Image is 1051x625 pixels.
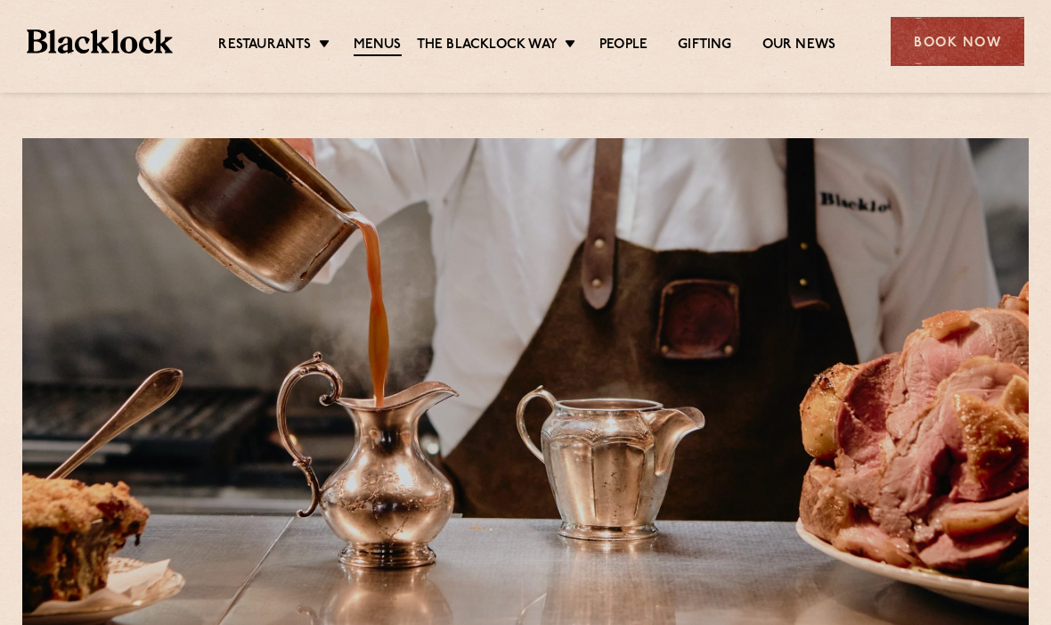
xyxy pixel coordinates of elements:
div: Book Now [891,17,1024,66]
a: The Blacklock Way [417,37,558,54]
a: Our News [762,37,836,54]
a: People [599,37,648,54]
img: BL_Textured_Logo-footer-cropped.svg [27,29,173,54]
a: Gifting [678,37,731,54]
a: Menus [354,37,402,56]
a: Restaurants [218,37,311,54]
